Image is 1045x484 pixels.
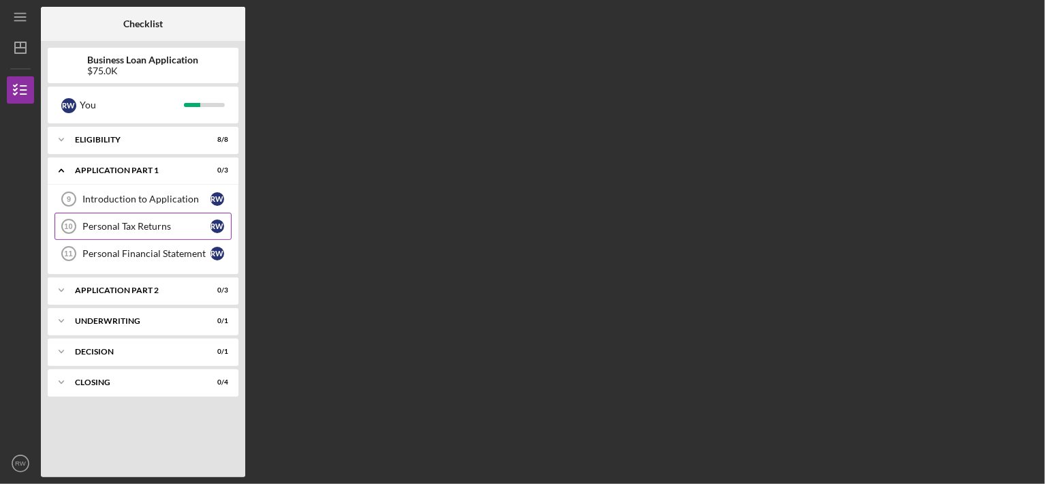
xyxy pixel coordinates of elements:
[75,286,194,294] div: Application Part 2
[54,213,232,240] a: 10Personal Tax ReturnsRW
[204,348,228,356] div: 0 / 1
[88,65,199,76] div: $75.0K
[82,194,210,205] div: Introduction to Application
[64,222,72,230] tspan: 10
[67,195,71,203] tspan: 9
[54,240,232,267] a: 11Personal Financial StatementRW
[204,378,228,387] div: 0 / 4
[204,317,228,325] div: 0 / 1
[80,93,184,117] div: You
[75,136,194,144] div: Eligibility
[54,185,232,213] a: 9Introduction to ApplicationRW
[123,18,163,29] b: Checklist
[61,98,76,113] div: R W
[88,55,199,65] b: Business Loan Application
[204,166,228,175] div: 0 / 3
[64,249,72,258] tspan: 11
[75,348,194,356] div: Decision
[75,317,194,325] div: Underwriting
[15,460,27,468] text: RW
[210,220,224,233] div: R W
[210,192,224,206] div: R W
[82,221,210,232] div: Personal Tax Returns
[7,450,34,477] button: RW
[210,247,224,260] div: R W
[75,378,194,387] div: Closing
[82,248,210,259] div: Personal Financial Statement
[204,136,228,144] div: 8 / 8
[204,286,228,294] div: 0 / 3
[75,166,194,175] div: Application Part 1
